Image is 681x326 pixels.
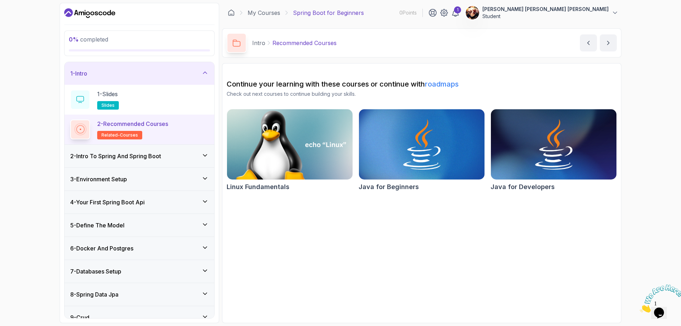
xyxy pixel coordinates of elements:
[637,282,681,315] iframe: chat widget
[70,198,145,206] h3: 4 - Your First Spring Boot Api
[97,90,118,98] p: 1 - Slides
[451,9,460,17] a: 1
[425,80,459,88] a: roadmaps
[252,39,265,47] p: Intro
[227,79,617,89] h2: Continue your learning with these courses or continue with
[69,36,108,43] span: completed
[101,132,138,138] span: related-courses
[580,34,597,51] button: previous content
[97,120,168,128] p: 2 - Recommended Courses
[272,39,337,47] p: Recommended Courses
[65,214,214,237] button: 5-Define The Model
[65,62,214,85] button: 1-Intro
[482,6,609,13] p: [PERSON_NAME] [PERSON_NAME] [PERSON_NAME]
[70,69,87,78] h3: 1 - Intro
[69,36,79,43] span: 0 %
[65,260,214,283] button: 7-Databases Setup
[227,109,353,192] a: Linux Fundamentals cardLinux Fundamentals
[64,7,115,19] a: Dashboard
[359,182,419,192] h2: Java for Beginners
[3,3,6,9] span: 1
[70,221,124,230] h3: 5 - Define The Model
[65,283,214,306] button: 8-Spring Data Jpa
[70,120,209,139] button: 2-Recommended Coursesrelated-courses
[491,109,617,192] a: Java for Developers cardJava for Developers
[491,182,555,192] h2: Java for Developers
[465,6,619,20] button: user profile image[PERSON_NAME] [PERSON_NAME] [PERSON_NAME]Student
[65,168,214,190] button: 3-Environment Setup
[65,191,214,214] button: 4-Your First Spring Boot Api
[482,13,609,20] p: Student
[70,175,127,183] h3: 3 - Environment Setup
[70,313,89,322] h3: 9 - Crud
[70,290,118,299] h3: 8 - Spring Data Jpa
[65,145,214,167] button: 2-Intro To Spring And Spring Boot
[224,107,356,181] img: Linux Fundamentals card
[293,9,364,17] p: Spring Boot for Beginners
[70,90,209,110] button: 1-Slidesslides
[227,90,617,98] p: Check out next courses to continue building your skills.
[70,152,161,160] h3: 2 - Intro To Spring And Spring Boot
[454,6,461,13] div: 1
[3,3,47,31] img: Chat attention grabber
[399,9,417,16] p: 0 Points
[227,182,289,192] h2: Linux Fundamentals
[70,267,121,276] h3: 7 - Databases Setup
[491,109,616,179] img: Java for Developers card
[228,9,235,16] a: Dashboard
[101,103,115,108] span: slides
[359,109,485,192] a: Java for Beginners cardJava for Beginners
[65,237,214,260] button: 6-Docker And Postgres
[359,109,485,179] img: Java for Beginners card
[600,34,617,51] button: next content
[70,244,133,253] h3: 6 - Docker And Postgres
[466,6,479,20] img: user profile image
[248,9,280,17] a: My Courses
